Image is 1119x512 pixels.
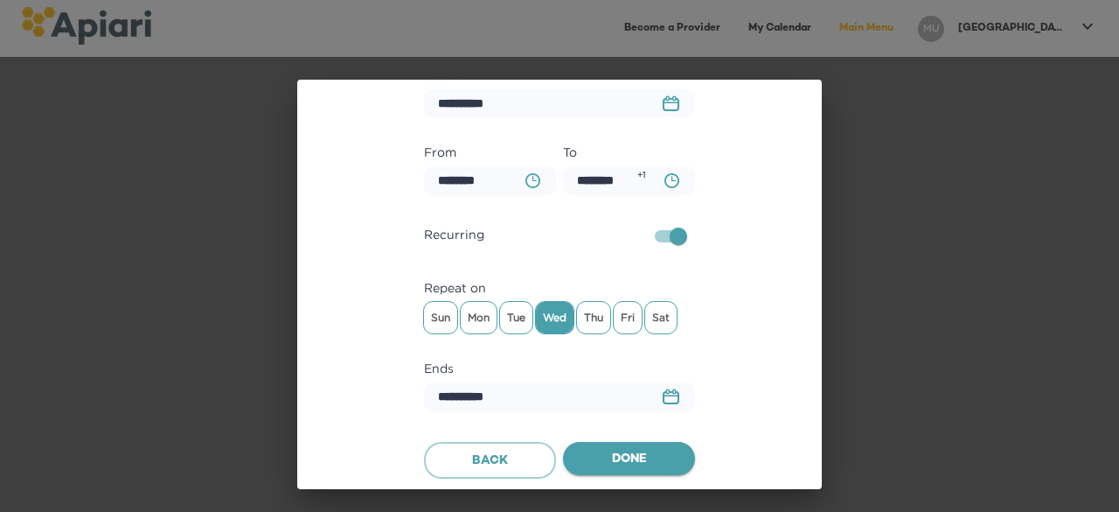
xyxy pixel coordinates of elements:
[563,442,695,475] button: Done
[461,302,497,333] div: Mon
[577,449,681,471] span: Done
[424,305,457,331] span: Sun
[424,142,556,163] label: From
[645,302,677,333] div: Sat
[424,277,695,298] label: Repeat on
[500,302,532,333] div: Tue
[424,358,695,379] label: Ends
[424,442,556,479] button: Back
[563,142,695,163] label: To
[439,451,541,473] span: Back
[424,224,484,245] span: Recurring
[461,305,497,331] span: Mon
[645,305,677,331] span: Sat
[424,302,457,333] div: Sun
[577,302,610,333] div: Thu
[614,305,642,331] span: Fri
[577,305,610,331] span: Thu
[500,305,532,331] span: Tue
[536,302,573,333] div: Wed
[536,305,573,331] span: Wed
[614,302,642,333] div: Fri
